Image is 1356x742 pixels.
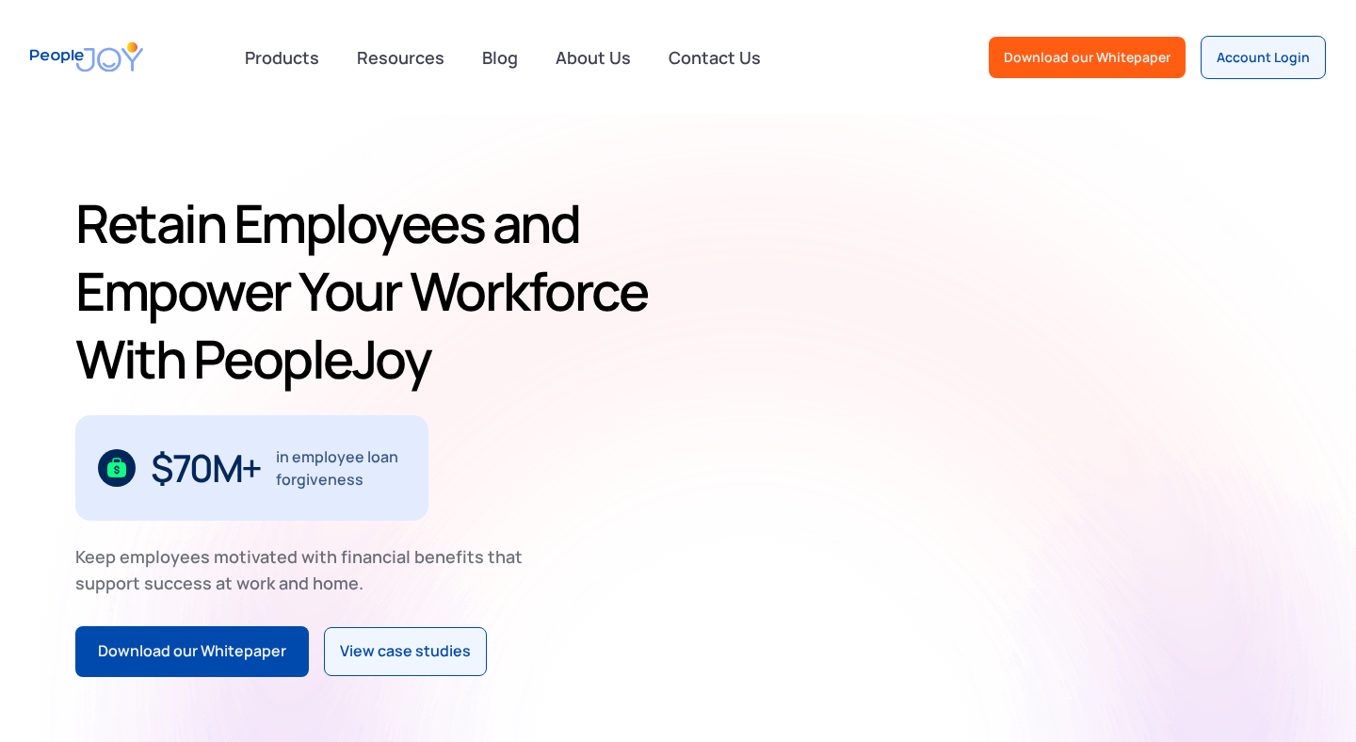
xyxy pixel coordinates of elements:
[340,639,471,664] div: View case studies
[471,37,529,78] a: Blog
[346,37,456,78] a: Resources
[98,639,286,664] div: Download our Whitepaper
[989,37,1186,78] a: Download our Whitepaper
[657,37,772,78] a: Contact Us
[75,543,539,596] div: Keep employees motivated with financial benefits that support success at work and home.
[234,39,331,76] div: Products
[1201,36,1326,79] a: Account Login
[75,189,670,393] h1: Retain Employees and Empower Your Workforce With PeopleJoy
[276,445,407,491] div: in employee loan forgiveness
[30,30,143,84] a: home
[75,626,309,677] a: Download our Whitepaper
[151,453,261,483] div: $70M+
[544,37,642,78] a: About Us
[1217,48,1310,67] div: Account Login
[75,415,428,521] div: 1 / 3
[324,627,487,676] a: View case studies
[1004,48,1170,67] div: Download our Whitepaper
